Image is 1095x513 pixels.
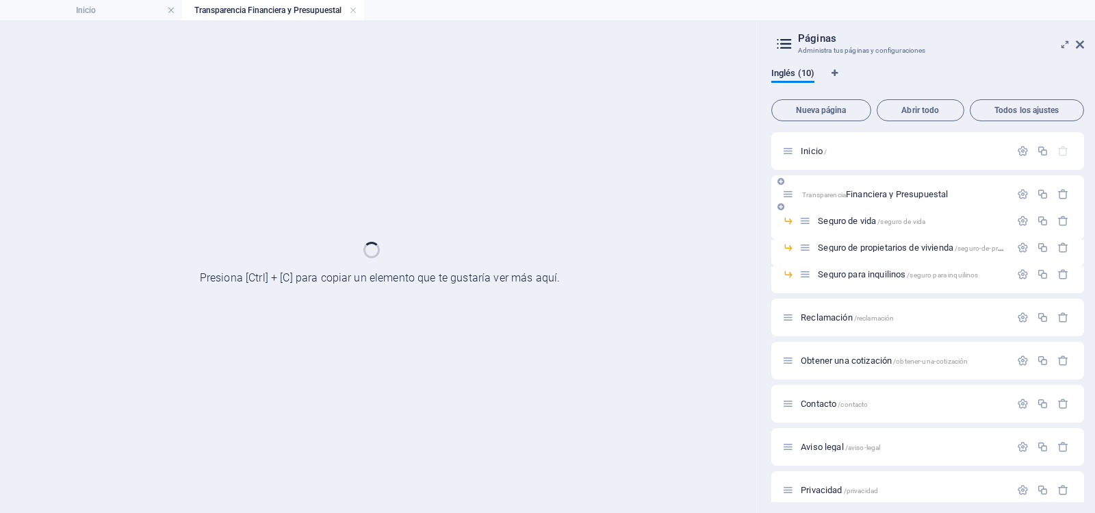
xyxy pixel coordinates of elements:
div: Ajustes [1017,312,1029,323]
div: Duplicado [1037,188,1048,200]
div: Ajustes [1017,355,1029,366]
span: Haga clic para abrir la página [801,485,878,495]
div: Eliminar [1057,188,1069,200]
div: Eliminar [1057,312,1069,323]
div: Duplicado [1037,312,1048,323]
button: Todos los ajustes [970,99,1084,121]
font: Transparencia [802,191,846,199]
font: Contacto [801,399,836,409]
div: Eliminar [1057,398,1069,410]
div: Seguro de vida/seguro de vida [814,216,1010,225]
span: Haga clic para abrir la página [801,312,894,323]
div: Pestañas de idioma [771,68,1084,94]
div: Eliminar [1057,484,1069,496]
div: Ajustes [1017,441,1029,453]
font: Inglés (10) [771,68,814,78]
font: Obtener una cotización [801,355,892,366]
span: Haga clic para abrir la página [801,442,880,452]
font: /privacidad [844,487,879,495]
div: Obtener una cotización/obtener-una-cotización [797,356,1010,365]
font: /aviso-legal [845,444,881,451]
font: /seguro para inquilinos [907,271,978,279]
div: Ajustes [1017,398,1029,410]
span: Haga clic para abrir la página [801,146,827,156]
font: Páginas [798,32,836,45]
font: /seguro de vida [877,218,925,225]
div: Ajustes [1017,484,1029,496]
div: TransparenciaFinanciera y Presupuestal [797,190,1010,199]
font: Todos los ajustes [994,105,1059,115]
font: Aviso legal [801,442,844,452]
div: Duplicado [1037,484,1048,496]
div: Duplicado [1037,268,1048,280]
div: Duplicado [1037,145,1048,157]
div: Duplicado [1037,355,1048,366]
div: Duplicado [1037,242,1048,253]
div: Eliminar [1057,355,1069,366]
span: Haga clic para abrir la página [801,399,868,409]
div: Inicio/ [797,147,1010,155]
font: Nueva página [796,105,846,115]
div: Ajustes [1017,215,1029,227]
div: La página de inicio no se puede eliminar [1057,145,1069,157]
div: Eliminar [1057,441,1069,453]
div: Eliminar [1057,215,1069,227]
font: /reclamación [854,314,894,322]
div: Seguro de propietarios de vivienda/seguro-de-propietarios-de-vivienda [814,243,1010,252]
div: Seguro para inquilinos/seguro para inquilinos [814,270,1010,279]
div: Duplicado [1037,215,1048,227]
div: Ajustes [1017,268,1029,280]
font: Abrir todo [901,105,939,115]
div: Duplicado [1037,441,1048,453]
font: /obtener-una-cotización [893,358,968,365]
font: Inicio [76,5,96,15]
div: Aviso legal/aviso-legal [797,442,1010,451]
font: /contacto [838,401,868,408]
font: Inicio [801,146,823,156]
div: Ajustes [1017,242,1029,253]
font: Seguro de propietarios de vivienda [818,242,953,253]
font: Seguro para inquilinos [818,269,905,279]
div: Eliminar [1057,268,1069,280]
font: /seguro-de-propietarios-de-vivienda [955,242,1066,253]
font: Transparencia Financiera y Presupuestal [194,5,342,15]
button: Abrir todo [877,99,964,121]
button: Nueva página [771,99,871,121]
div: Ajustes [1017,145,1029,157]
span: Haga clic para abrir la página [818,242,1066,253]
font: Privacidad [801,485,842,495]
span: Haga clic para abrir la página [801,355,968,366]
div: Duplicado [1037,398,1048,410]
div: Ajustes [1017,188,1029,200]
span: Haga clic para abrir la página [818,216,925,226]
font: Reclamación [801,312,853,323]
div: Privacidad/privacidad [797,486,1010,495]
font: Seguro de vida [818,216,876,226]
div: Contacto/contacto [797,399,1010,408]
font: Administra tus páginas y configuraciones [798,47,926,54]
span: Haga clic para abrir la página [818,269,978,279]
font: / [824,148,827,155]
font: Financiera y Presupuestal [846,189,948,199]
div: Reclamación/reclamación [797,313,1010,322]
div: Eliminar [1057,242,1069,253]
